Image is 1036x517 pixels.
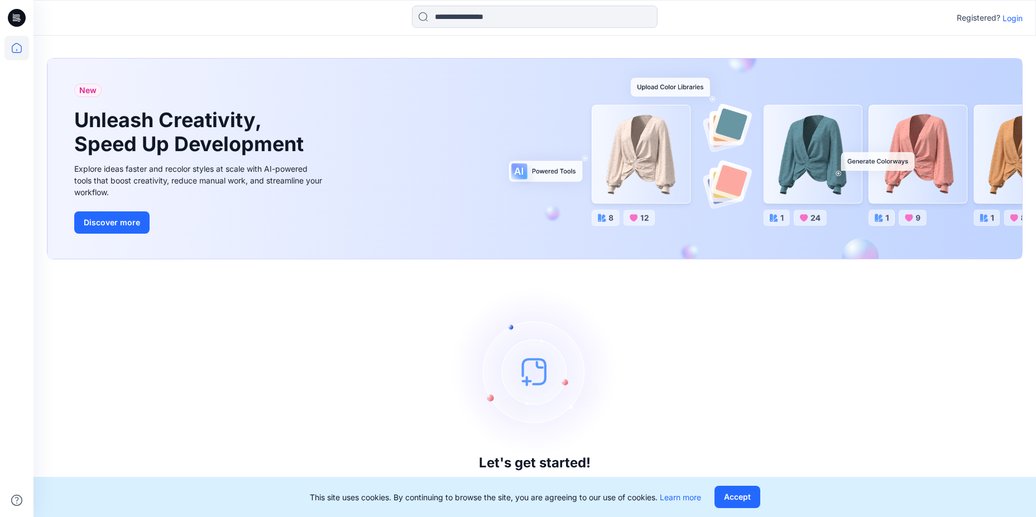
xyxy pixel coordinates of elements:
button: Discover more [74,211,150,234]
div: Explore ideas faster and recolor styles at scale with AI-powered tools that boost creativity, red... [74,163,325,198]
h3: Let's get started! [479,455,591,471]
p: Login [1003,12,1023,24]
a: Learn more [660,492,701,502]
span: New [79,84,97,97]
p: Registered? [957,11,1000,25]
img: empty-state-image.svg [451,288,618,455]
button: Accept [714,486,760,508]
p: Click New to add a style or create a folder. [444,475,626,489]
a: Discover more [74,211,325,234]
p: This site uses cookies. By continuing to browse the site, you are agreeing to our use of cookies. [310,491,701,503]
h1: Unleash Creativity, Speed Up Development [74,108,309,156]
